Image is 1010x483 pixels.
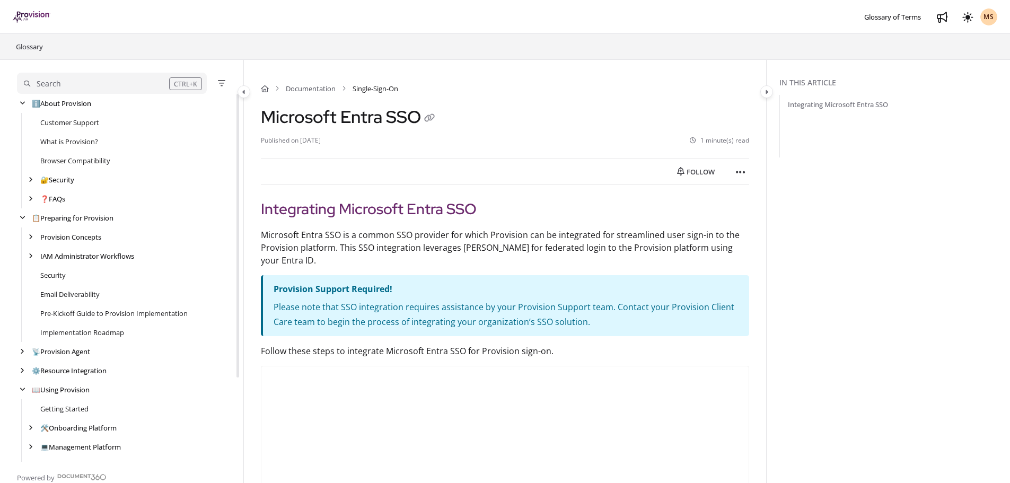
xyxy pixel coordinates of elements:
p: Follow these steps to integrate Microsoft Entra SSO for Provision sign-on. [261,345,749,357]
img: Document360 [57,474,107,480]
a: Preparing for Provision [32,213,113,223]
a: Using Provision [32,384,90,395]
p: Please note that SSO integration requires assistance by your Provision Support team. Contact your... [274,300,739,330]
a: Whats new [934,8,951,25]
a: IAM Administrator Workflows [40,251,134,261]
a: Security [40,174,74,185]
span: ⚙️ [32,366,40,375]
button: MS [980,8,997,25]
div: arrow [25,442,36,452]
a: Getting Started [40,403,89,414]
span: 📡 [32,347,40,356]
div: Search [37,78,61,90]
a: Management Platform [40,442,121,452]
div: arrow [17,99,28,109]
span: 📖 [32,385,40,394]
a: Glossary [15,40,44,53]
h1: Microsoft Entra SSO [261,107,438,127]
span: 🔐 [40,175,49,185]
div: arrow [25,232,36,242]
a: Home [261,83,269,94]
div: arrow [25,194,36,204]
a: Provision Concepts [40,232,101,242]
button: Category toggle [238,85,250,98]
div: In this article [779,77,1006,89]
h2: Integrating Microsoft Entra SSO [261,198,749,220]
div: arrow [17,366,28,376]
button: Filter [215,77,228,90]
div: arrow [25,423,36,433]
a: Documentation [286,83,336,94]
div: arrow [25,175,36,185]
strong: Provision Support Required! [274,283,392,295]
a: Security [40,270,66,280]
div: CTRL+K [169,77,202,90]
li: Published on [DATE] [261,136,321,146]
button: Search [17,73,207,94]
a: About Provision [32,98,91,109]
p: Microsoft Entra SSO is a common SSO provider for which Provision can be integrated for streamline... [261,229,749,267]
a: Provision Agent [32,346,90,357]
a: What is Provision? [40,136,98,147]
button: Article more options [732,163,749,180]
span: 💻 [40,442,49,452]
button: Follow [668,163,724,180]
a: Email Deliverability [40,289,100,300]
span: 🛠️ [40,423,49,433]
a: FAQs [40,194,65,204]
li: 1 minute(s) read [690,136,749,146]
div: arrow [17,347,28,357]
div: arrow [25,251,36,261]
button: Theme options [959,8,976,25]
button: Copy link of Microsoft Entra SSO [421,110,438,127]
span: ℹ️ [32,99,40,108]
span: MS [983,12,994,22]
div: arrow [17,213,28,223]
a: Browser Compatibility [40,155,110,166]
a: Integrating Microsoft Entra SSO [788,99,888,110]
a: Onboarding Platform [40,423,117,433]
span: Single-Sign-On [353,83,398,94]
a: Project logo [13,11,50,23]
div: arrow [17,385,28,395]
a: Pre-Kickoff Guide to Provision Implementation [40,308,188,319]
img: brand logo [13,11,50,23]
span: 📋 [32,213,40,223]
span: Glossary of Terms [864,12,921,22]
button: Category toggle [760,85,773,98]
a: Customer Support [40,117,99,128]
span: ❓ [40,194,49,204]
span: Powered by [17,472,55,483]
a: Resource Integration [32,365,107,376]
a: Powered by Document360 - opens in a new tab [17,470,107,483]
a: Implementation Roadmap [40,327,124,338]
a: Account Activation and MFA Setup [40,461,150,471]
